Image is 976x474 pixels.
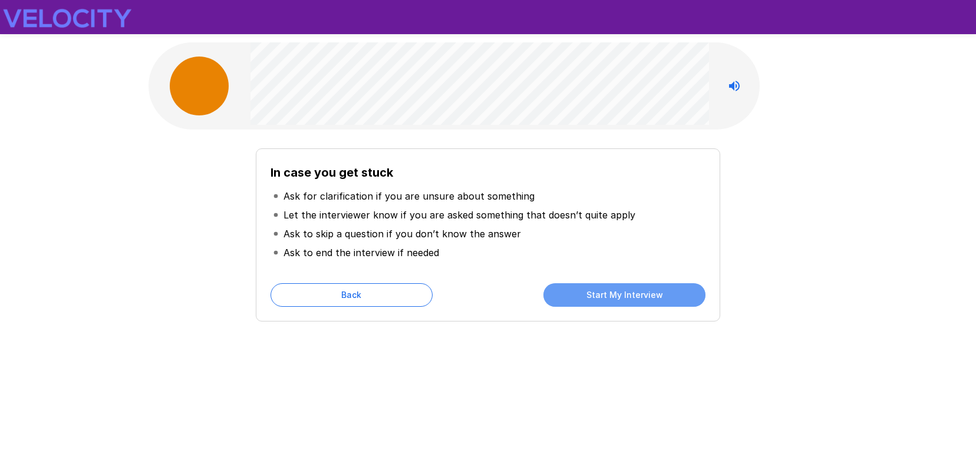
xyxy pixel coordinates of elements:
p: Ask to end the interview if needed [283,246,439,260]
p: Ask to skip a question if you don’t know the answer [283,227,521,241]
p: Let the interviewer know if you are asked something that doesn’t quite apply [283,208,635,222]
b: In case you get stuck [271,165,393,180]
button: Start My Interview [543,283,705,307]
button: Stop reading questions aloud [723,74,746,98]
img: abm_avatar.png [170,57,229,115]
p: Ask for clarification if you are unsure about something [283,189,535,203]
button: Back [271,283,433,307]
